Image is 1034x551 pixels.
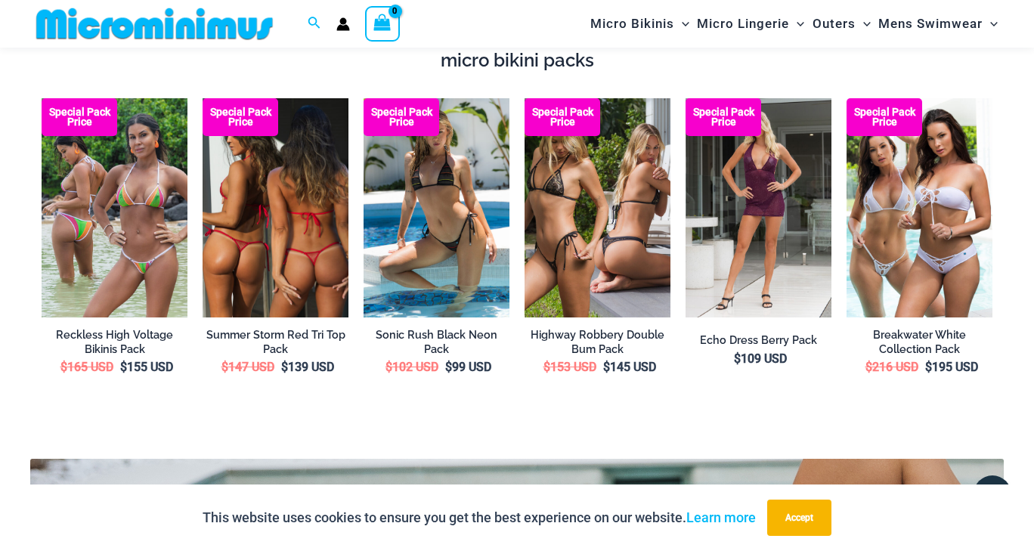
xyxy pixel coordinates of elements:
[789,5,804,43] span: Menu Toggle
[203,328,348,356] a: Summer Storm Red Tri Top Pack
[543,360,596,374] bdi: 153 USD
[856,5,871,43] span: Menu Toggle
[734,351,787,366] bdi: 109 USD
[60,360,67,374] span: $
[221,360,228,374] span: $
[925,360,978,374] bdi: 195 USD
[847,98,992,317] a: Collection Pack (5) Breakwater White 341 Top 4956 Shorts 08Breakwater White 341 Top 4956 Shorts 08
[983,5,998,43] span: Menu Toggle
[445,360,491,374] bdi: 99 USD
[42,98,187,317] img: Reckless Mesh High Voltage Bikini Pack
[42,107,117,127] b: Special Pack Price
[865,360,918,374] bdi: 216 USD
[686,107,761,127] b: Special Pack Price
[693,5,808,43] a: Micro LingerieMenu ToggleMenu Toggle
[875,5,1001,43] a: Mens SwimwearMenu ToggleMenu Toggle
[686,98,831,317] img: Echo Berry 5671 Dress 682 Thong 02
[525,98,670,317] a: Top Bum Pack Highway Robbery Black Gold 305 Tri Top 456 Micro 05Highway Robbery Black Gold 305 Tr...
[364,107,439,127] b: Special Pack Price
[42,50,992,72] h4: micro bikini packs
[385,360,392,374] span: $
[336,17,350,31] a: Account icon link
[543,360,550,374] span: $
[525,328,670,356] a: Highway Robbery Double Bum Pack
[525,107,600,127] b: Special Pack Price
[281,360,334,374] bdi: 139 USD
[308,14,321,33] a: Search icon link
[203,107,278,127] b: Special Pack Price
[584,2,1004,45] nav: Site Navigation
[364,328,509,356] a: Sonic Rush Black Neon Pack
[925,360,932,374] span: $
[587,5,693,43] a: Micro BikinisMenu ToggleMenu Toggle
[847,328,992,356] a: Breakwater White Collection Pack
[767,500,831,536] button: Accept
[686,509,756,525] a: Learn more
[42,328,187,356] a: Reckless High Voltage Bikinis Pack
[281,360,288,374] span: $
[30,7,279,41] img: MM SHOP LOGO FLAT
[734,351,741,366] span: $
[603,360,656,374] bdi: 145 USD
[847,107,922,127] b: Special Pack Price
[697,5,789,43] span: Micro Lingerie
[865,360,872,374] span: $
[878,5,983,43] span: Mens Swimwear
[686,98,831,317] a: Echo Berry 5671 Dress 682 Thong 02 Echo Berry 5671 Dress 682 Thong 05Echo Berry 5671 Dress 682 Th...
[365,6,400,41] a: View Shopping Cart, empty
[203,98,348,317] img: Summer Storm Red Tri Top Pack B
[120,360,127,374] span: $
[445,360,452,374] span: $
[809,5,875,43] a: OutersMenu ToggleMenu Toggle
[60,360,113,374] bdi: 165 USD
[42,98,187,317] a: Reckless Mesh High Voltage Bikini Pack Reckless Mesh High Voltage 306 Tri Top 466 Thong 04Reckles...
[203,506,756,529] p: This website uses cookies to ensure you get the best experience on our website.
[590,5,674,43] span: Micro Bikinis
[120,360,173,374] bdi: 155 USD
[674,5,689,43] span: Menu Toggle
[385,360,438,374] bdi: 102 USD
[364,98,509,317] img: Sonic Rush Black Neon 3278 Tri Top 4312 Thong Bikini 09
[221,360,274,374] bdi: 147 USD
[603,360,610,374] span: $
[525,98,670,317] img: Top Bum Pack
[686,333,831,348] a: Echo Dress Berry Pack
[364,98,509,317] a: Sonic Rush Black Neon 3278 Tri Top 4312 Thong Bikini 09 Sonic Rush Black Neon 3278 Tri Top 4312 T...
[847,98,992,317] img: Collection Pack (5)
[203,98,348,317] a: Summer Storm Red Tri Top Pack F Summer Storm Red Tri Top Pack BSummer Storm Red Tri Top Pack B
[813,5,856,43] span: Outers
